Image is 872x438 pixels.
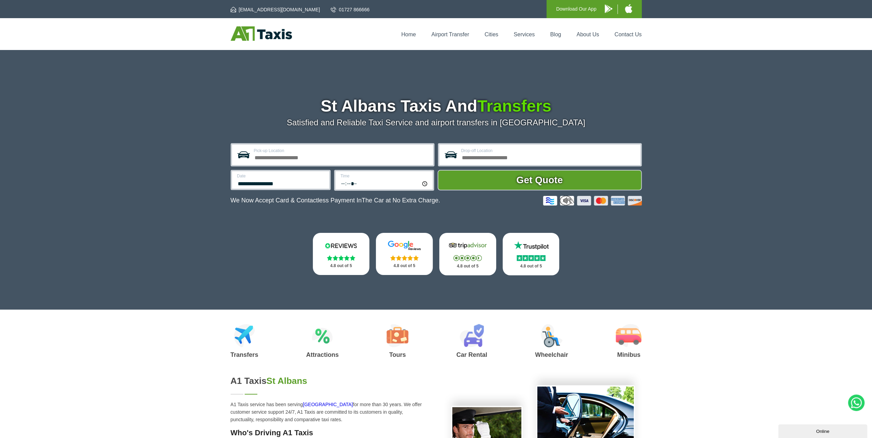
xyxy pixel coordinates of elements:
h1: St Albans Taxis And [231,98,642,114]
h3: Transfers [231,352,258,358]
a: [EMAIL_ADDRESS][DOMAIN_NAME] [231,6,320,13]
img: Stars [453,255,482,261]
img: Airport Transfers [234,324,255,347]
a: Contact Us [614,32,641,37]
p: Satisfied and Reliable Taxi Service and airport transfers in [GEOGRAPHIC_DATA] [231,118,642,127]
img: Car Rental [459,324,484,347]
a: Cities [484,32,498,37]
label: Drop-off Location [461,149,636,153]
h3: Who's Driving A1 Taxis [231,428,428,437]
img: Minibus [616,324,641,347]
h3: Minibus [616,352,641,358]
a: Blog [550,32,561,37]
a: 01727 866666 [331,6,370,13]
p: 4.8 out of 5 [510,262,552,271]
h2: A1 Taxis [231,376,428,386]
img: A1 Taxis Android App [605,4,612,13]
img: A1 Taxis St Albans LTD [231,26,292,41]
img: Credit And Debit Cards [543,196,642,205]
h3: Wheelchair [535,352,568,358]
a: Airport Transfer [431,32,469,37]
span: Transfers [477,97,551,115]
img: Stars [327,255,355,261]
a: Trustpilot Stars 4.8 out of 5 [503,233,560,275]
button: Get Quote [438,170,642,190]
a: Google Stars 4.8 out of 5 [376,233,433,275]
p: 4.8 out of 5 [383,262,425,270]
p: 4.8 out of 5 [320,262,362,270]
img: Trustpilot [511,240,552,251]
label: Date [237,174,325,178]
label: Time [341,174,429,178]
a: Reviews.io Stars 4.8 out of 5 [313,233,370,275]
p: We Now Accept Card & Contactless Payment In [231,197,440,204]
span: St Albans [267,376,307,386]
a: Tripadvisor Stars 4.8 out of 5 [439,233,496,275]
img: Attractions [312,324,333,347]
a: About Us [577,32,599,37]
p: A1 Taxis service has been serving for more than 30 years. We offer customer service support 24/7,... [231,401,428,423]
img: Tours [386,324,408,347]
img: Tripadvisor [447,240,488,251]
img: Google [384,240,425,251]
iframe: chat widget [778,423,869,438]
h3: Car Rental [456,352,487,358]
img: Stars [517,255,545,261]
label: Pick-up Location [254,149,429,153]
a: Services [514,32,535,37]
p: 4.8 out of 5 [447,262,489,271]
h3: Tours [386,352,408,358]
span: The Car at No Extra Charge. [361,197,440,204]
img: Reviews.io [320,240,361,251]
img: Stars [390,255,419,261]
a: Home [401,32,416,37]
img: Wheelchair [541,324,563,347]
p: Download Our App [556,5,597,13]
h3: Attractions [306,352,339,358]
img: A1 Taxis iPhone App [625,4,632,13]
a: [GEOGRAPHIC_DATA] [303,402,353,407]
